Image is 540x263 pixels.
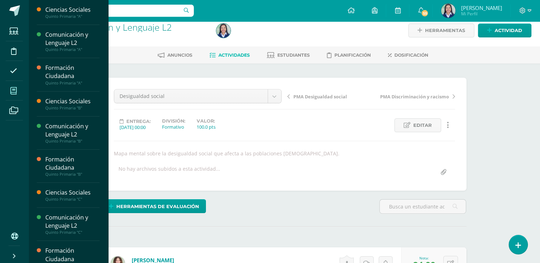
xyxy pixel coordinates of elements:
a: Comunicación y Lenguaje L2Quinto Primaria "B" [45,122,100,144]
input: Busca un estudiante aquí... [380,200,466,213]
a: Herramientas [408,24,474,37]
div: Ciencias Sociales [45,6,100,14]
div: Quinto Primaria "A" [45,14,100,19]
div: Mapa mental sobre la desigualdad social que afecta a las poblaciones [DEMOGRAPHIC_DATA]. [111,150,458,157]
span: Entrega: [126,119,151,124]
a: Comunicación y Lenguaje L2Quinto Primaria "A" [45,31,100,52]
a: Ciencias SocialesQuinto Primaria "C" [45,189,100,202]
label: División: [162,118,185,124]
a: Dosificación [388,50,428,61]
a: Estudiantes [267,50,310,61]
span: Editar [413,119,432,132]
div: Quinto Primaria 'B' [56,32,208,39]
div: Formación Ciudadana [45,155,100,172]
a: Herramientas de evaluación [102,199,206,213]
div: Ciencias Sociales [45,189,100,197]
a: Desigualdad social [114,89,281,103]
span: PMA Discriminación y racismo [380,93,449,100]
a: Comunicación y Lenguaje L2Quinto Primaria "C" [45,213,100,235]
div: Quinto Primaria "C" [45,230,100,235]
span: Estudiantes [277,52,310,58]
div: [DATE] 00:00 [120,124,151,130]
div: Nota: [413,256,435,261]
span: Actividades [218,52,250,58]
div: Comunicación y Lenguaje L2 [45,31,100,47]
label: Valor: [197,118,216,124]
span: Mi Perfil [461,11,502,17]
img: aa46adbeae2c5bf295b4e5bf5615201a.png [216,24,231,38]
div: Formación Ciudadana [45,64,100,80]
div: Quinto Primaria "A" [45,81,100,86]
span: Desigualdad social [120,89,262,103]
img: aa46adbeae2c5bf295b4e5bf5615201a.png [441,4,455,18]
span: PMA Desigualdad social [293,93,347,100]
span: [PERSON_NAME] [461,4,502,11]
div: Quinto Primaria "B" [45,172,100,177]
div: Ciencias Sociales [45,97,100,105]
span: Dosificación [394,52,428,58]
div: Quinto Primaria "C" [45,197,100,202]
a: Actividad [478,24,531,37]
a: Planificación [327,50,371,61]
div: Comunicación y Lenguaje L2 [45,213,100,230]
a: PMA Desigualdad social [287,93,371,100]
a: PMA Discriminación y racismo [371,93,455,100]
span: Actividad [495,24,522,37]
div: No hay archivos subidos a esta actividad... [118,165,220,179]
div: Quinto Primaria "B" [45,139,100,144]
a: Comunicación y Lenguaje L2 [56,21,172,33]
a: Formación CiudadanaQuinto Primaria "B" [45,155,100,177]
div: Comunicación y Lenguaje L2 [45,122,100,139]
div: Quinto Primaria "B" [45,105,100,110]
a: Ciencias SocialesQuinto Primaria "B" [45,97,100,110]
a: Formación CiudadanaQuinto Primaria "A" [45,64,100,85]
div: Quinto Primaria "A" [45,47,100,52]
h1: Comunicación y Lenguaje L2 [56,22,208,32]
a: Ciencias SocialesQuinto Primaria "A" [45,6,100,19]
input: Busca un usuario... [33,5,194,17]
div: Formativo [162,124,185,130]
a: Anuncios [158,50,192,61]
span: Herramientas [425,24,465,37]
span: Planificación [334,52,371,58]
div: Formación Ciudadana [45,247,100,263]
span: Anuncios [167,52,192,58]
div: 100.0 pts [197,124,216,130]
a: Actividades [210,50,250,61]
span: Herramientas de evaluación [116,200,199,213]
span: 55 [421,9,429,17]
